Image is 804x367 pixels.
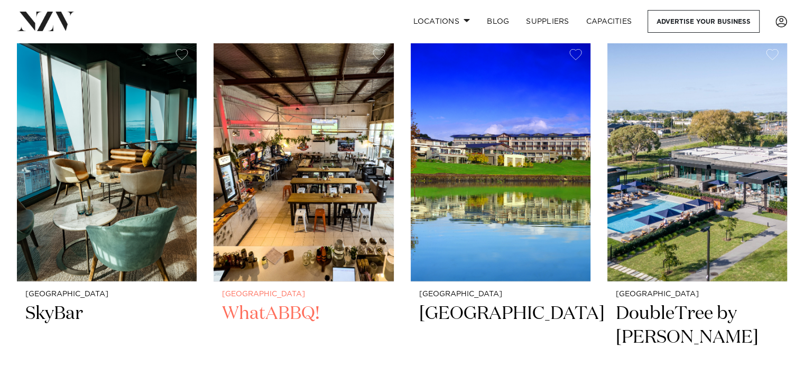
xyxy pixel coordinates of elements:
a: BLOG [478,10,517,33]
a: Capacities [578,10,641,33]
a: SUPPLIERS [517,10,577,33]
small: [GEOGRAPHIC_DATA] [419,290,582,298]
a: Locations [404,10,478,33]
small: [GEOGRAPHIC_DATA] [222,290,385,298]
small: [GEOGRAPHIC_DATA] [25,290,188,298]
img: Indoor space at WhatABBQ! in New Lynn [214,41,393,281]
small: [GEOGRAPHIC_DATA] [616,290,779,298]
a: Advertise your business [648,10,760,33]
img: nzv-logo.png [17,12,75,31]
